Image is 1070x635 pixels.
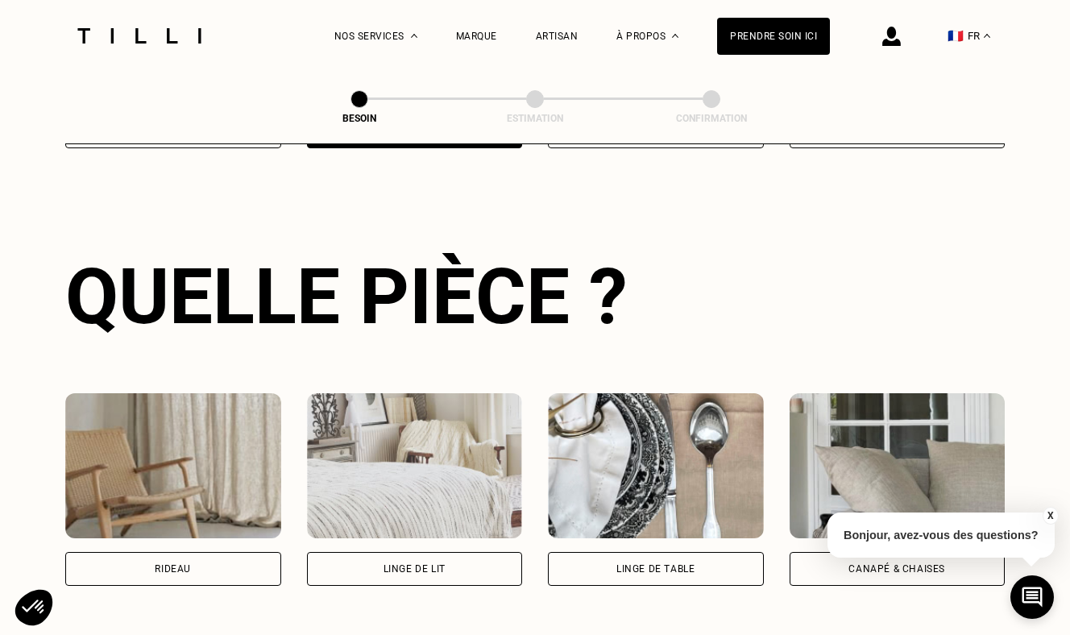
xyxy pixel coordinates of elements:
a: Prendre soin ici [717,18,830,55]
img: Tilli retouche votre Canapé & chaises [790,393,1006,538]
a: Artisan [536,31,579,42]
div: Canapé & chaises [848,564,945,574]
img: Menu déroulant [411,34,417,38]
div: Linge de lit [384,564,446,574]
div: Rideau [155,564,191,574]
div: Linge de table [616,564,695,574]
img: Tilli retouche votre Linge de lit [307,393,523,538]
img: menu déroulant [984,34,990,38]
div: Besoin [279,113,440,124]
button: X [1042,507,1058,525]
img: Tilli retouche votre Rideau [65,393,281,538]
img: icône connexion [882,27,901,46]
img: Logo du service de couturière Tilli [72,28,207,44]
a: Marque [456,31,497,42]
img: Tilli retouche votre Linge de table [548,393,764,538]
div: Estimation [454,113,616,124]
div: Quelle pièce ? [65,251,1005,342]
div: Confirmation [631,113,792,124]
span: 🇫🇷 [948,28,964,44]
img: Menu déroulant à propos [672,34,678,38]
p: Bonjour, avez-vous des questions? [827,513,1055,558]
